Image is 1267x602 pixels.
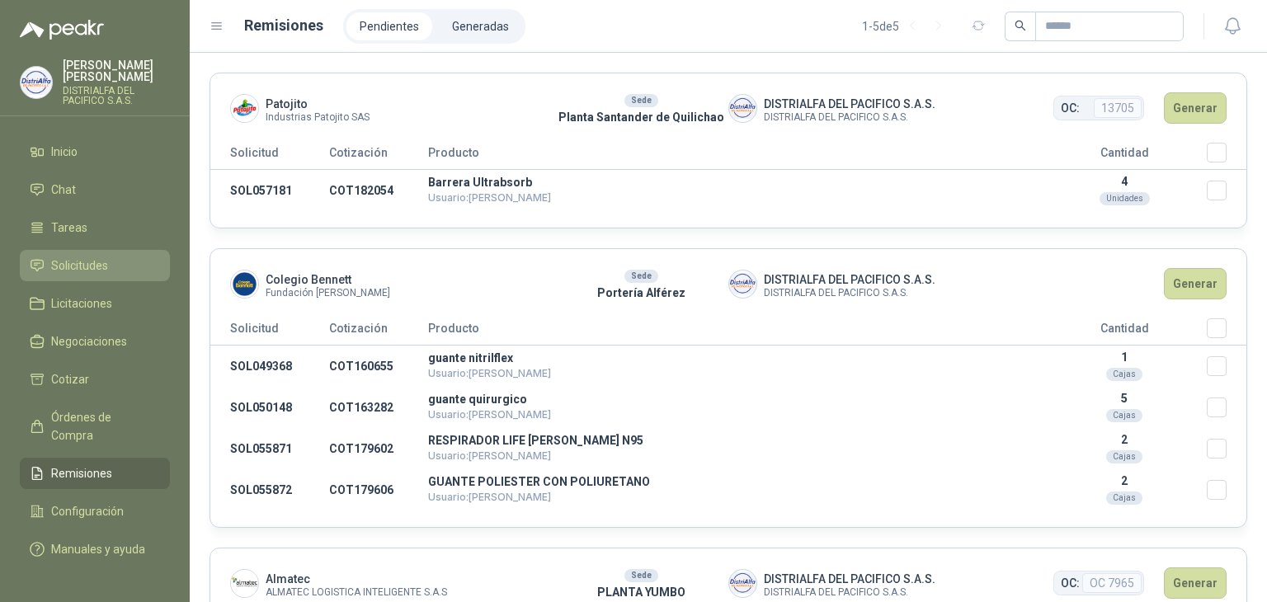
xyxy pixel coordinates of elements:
[51,143,78,161] span: Inicio
[1042,175,1207,188] p: 4
[231,270,258,298] img: Company Logo
[554,108,728,126] p: Planta Santander de Quilichao
[764,588,935,597] span: DISTRIALFA DEL PACIFICO S.A.S.
[346,12,432,40] a: Pendientes
[231,95,258,122] img: Company Logo
[624,569,658,582] div: Sede
[20,20,104,40] img: Logo peakr
[729,95,756,122] img: Company Logo
[20,212,170,243] a: Tareas
[729,570,756,597] img: Company Logo
[20,364,170,395] a: Cotizar
[1106,368,1142,381] div: Cajas
[1207,469,1246,510] td: Seleccionar/deseleccionar
[329,346,428,388] td: COT160655
[210,346,329,388] td: SOL049368
[329,170,428,212] td: COT182054
[20,496,170,527] a: Configuración
[439,12,522,40] li: Generadas
[1106,491,1142,505] div: Cajas
[1207,143,1246,170] th: Seleccionar/deseleccionar
[1082,573,1142,593] span: OC 7965
[20,288,170,319] a: Licitaciones
[1061,574,1080,592] span: OC:
[266,570,447,588] span: Almatec
[428,352,1042,364] p: guante nitrilflex
[266,95,370,113] span: Patojito
[729,270,756,298] img: Company Logo
[51,181,76,199] span: Chat
[210,469,329,510] td: SOL055872
[554,284,728,302] p: Portería Alférez
[51,540,145,558] span: Manuales y ayuda
[554,583,728,601] p: PLANTA YUMBO
[244,14,323,37] h1: Remisiones
[1100,192,1150,205] div: Unidades
[1042,433,1207,446] p: 2
[329,387,428,428] td: COT163282
[428,393,1042,405] p: guante quirurgico
[51,464,112,482] span: Remisiones
[1061,99,1080,117] span: OC:
[428,435,1042,446] p: RESPIRADOR LIFE [PERSON_NAME] N95
[1207,428,1246,469] td: Seleccionar/deseleccionar
[428,143,1042,170] th: Producto
[20,458,170,489] a: Remisiones
[20,136,170,167] a: Inicio
[329,143,428,170] th: Cotización
[329,469,428,510] td: COT179606
[329,318,428,346] th: Cotización
[624,270,658,283] div: Sede
[63,86,170,106] p: DISTRIALFA DEL PACIFICO S.A.S.
[428,191,551,204] span: Usuario: [PERSON_NAME]
[764,570,935,588] span: DISTRIALFA DEL PACIFICO S.A.S.
[1042,392,1207,405] p: 5
[1042,143,1207,170] th: Cantidad
[210,318,329,346] th: Solicitud
[1042,350,1207,364] p: 1
[1207,318,1246,346] th: Seleccionar/deseleccionar
[428,491,551,503] span: Usuario: [PERSON_NAME]
[428,408,551,421] span: Usuario: [PERSON_NAME]
[266,289,390,298] span: Fundación [PERSON_NAME]
[51,370,89,388] span: Cotizar
[51,502,124,520] span: Configuración
[1106,450,1142,463] div: Cajas
[210,387,329,428] td: SOL050148
[1164,268,1227,299] button: Generar
[1164,567,1227,599] button: Generar
[1042,474,1207,487] p: 2
[428,176,1042,188] p: Barrera Ultrabsorb
[266,588,447,597] span: ALMATEC LOGISTICA INTELIGENTE S.A.S
[1207,387,1246,428] td: Seleccionar/deseleccionar
[329,428,428,469] td: COT179602
[764,95,935,113] span: DISTRIALFA DEL PACIFICO S.A.S.
[210,428,329,469] td: SOL055871
[210,143,329,170] th: Solicitud
[428,476,1042,487] p: GUANTE POLIESTER CON POLIURETANO
[1164,92,1227,124] button: Generar
[624,94,658,107] div: Sede
[428,449,551,462] span: Usuario: [PERSON_NAME]
[1015,20,1026,31] span: search
[862,13,952,40] div: 1 - 5 de 5
[428,367,551,379] span: Usuario: [PERSON_NAME]
[51,219,87,237] span: Tareas
[764,289,935,298] span: DISTRIALFA DEL PACIFICO S.A.S.
[51,256,108,275] span: Solicitudes
[1106,409,1142,422] div: Cajas
[51,294,112,313] span: Licitaciones
[21,67,52,98] img: Company Logo
[1042,318,1207,346] th: Cantidad
[20,174,170,205] a: Chat
[51,332,127,350] span: Negociaciones
[266,113,370,122] span: Industrias Patojito SAS
[764,113,935,122] span: DISTRIALFA DEL PACIFICO S.A.S.
[210,170,329,212] td: SOL057181
[1207,170,1246,212] td: Seleccionar/deseleccionar
[1207,346,1246,388] td: Seleccionar/deseleccionar
[20,534,170,565] a: Manuales y ayuda
[764,270,935,289] span: DISTRIALFA DEL PACIFICO S.A.S.
[1094,98,1142,118] span: 13705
